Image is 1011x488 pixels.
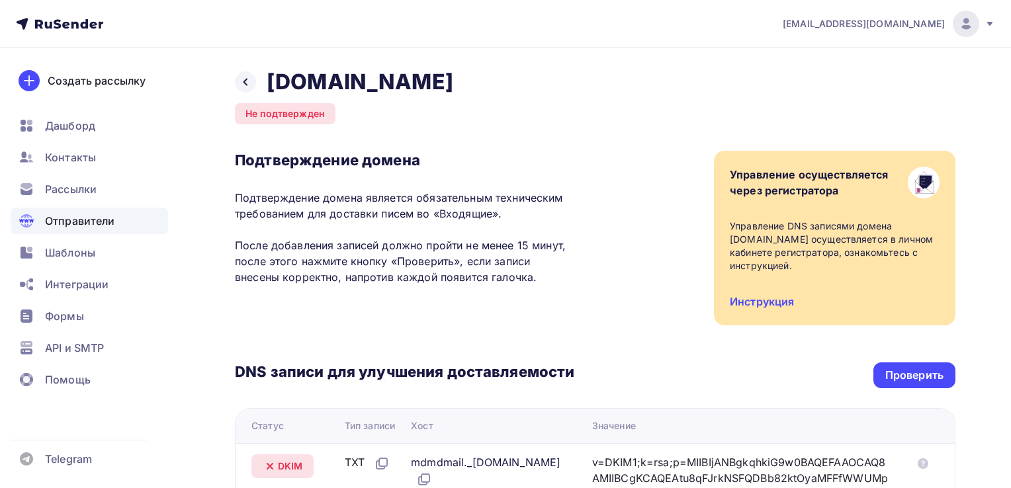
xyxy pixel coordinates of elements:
h2: [DOMAIN_NAME] [267,69,453,95]
h3: Подтверждение домена [235,151,574,169]
span: Интеграции [45,276,109,292]
a: [EMAIL_ADDRESS][DOMAIN_NAME] [783,11,995,37]
span: Отправители [45,213,115,229]
span: Шаблоны [45,245,95,261]
div: Хост [411,419,433,432]
div: Статус [251,419,284,432]
div: Тип записи [345,419,395,432]
div: mdmdmail._[DOMAIN_NAME] [411,454,571,487]
span: Дашборд [45,118,95,134]
a: Шаблоны [11,239,168,266]
span: Telegram [45,451,92,467]
div: TXT [345,454,390,471]
span: Формы [45,308,84,324]
p: Подтверждение домена является обязательным техническим требованием для доставки писем во «Входящи... [235,190,574,285]
a: Контакты [11,144,168,171]
a: Инструкция [730,295,794,308]
span: Контакты [45,149,96,165]
div: Не подтвержден [235,103,335,124]
div: Проверить [885,368,944,383]
span: Рассылки [45,181,97,197]
a: Формы [11,303,168,329]
h3: DNS записи для улучшения доставляемости [235,362,574,384]
div: Значение [592,419,636,432]
div: Управление DNS записями домена [DOMAIN_NAME] осуществляется в личном кабинете регистратора, ознак... [730,220,940,272]
a: Отправители [11,208,168,234]
span: API и SMTP [45,340,104,356]
div: Управление осуществляется через регистратора [730,167,889,198]
div: Создать рассылку [48,73,146,89]
span: DKIM [278,460,303,473]
a: Дашборд [11,112,168,139]
a: Рассылки [11,176,168,202]
span: Помощь [45,372,91,387]
span: [EMAIL_ADDRESS][DOMAIN_NAME] [783,17,945,30]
